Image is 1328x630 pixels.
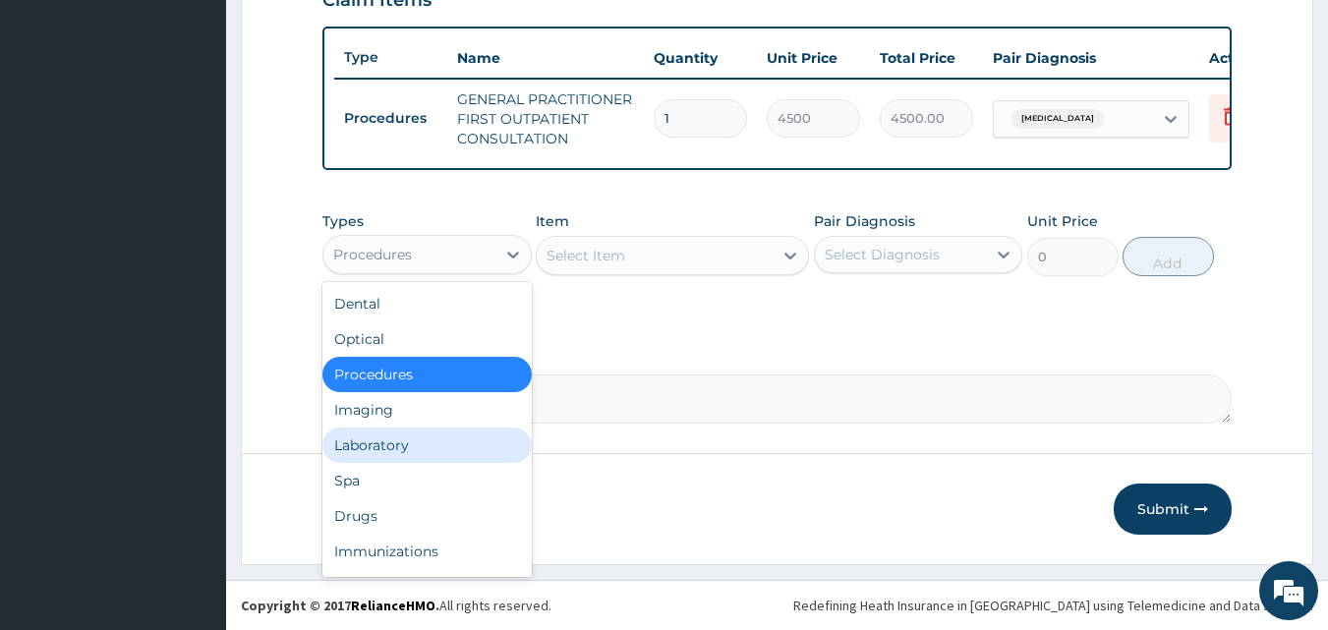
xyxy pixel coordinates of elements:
label: Comment [322,347,1233,364]
label: Unit Price [1027,211,1098,231]
div: Spa [322,463,532,498]
div: Select Item [547,246,625,265]
label: Item [536,211,569,231]
div: Minimize live chat window [322,10,370,57]
div: Others [322,569,532,604]
div: Immunizations [322,534,532,569]
th: Pair Diagnosis [983,38,1199,78]
td: Procedures [334,100,447,137]
div: Procedures [333,245,412,264]
th: Name [447,38,644,78]
td: GENERAL PRACTITIONER FIRST OUTPATIENT CONSULTATION [447,80,644,158]
th: Unit Price [757,38,870,78]
label: Pair Diagnosis [814,211,915,231]
label: Types [322,213,364,230]
div: Drugs [322,498,532,534]
div: Dental [322,286,532,321]
footer: All rights reserved. [226,580,1328,630]
textarea: Type your message and hit 'Enter' [10,421,375,489]
div: Redefining Heath Insurance in [GEOGRAPHIC_DATA] using Telemedicine and Data Science! [793,596,1313,615]
img: d_794563401_company_1708531726252_794563401 [36,98,80,147]
div: Laboratory [322,428,532,463]
button: Submit [1114,484,1232,535]
button: Add [1123,237,1214,276]
th: Total Price [870,38,983,78]
span: We're online! [114,190,271,388]
th: Quantity [644,38,757,78]
span: [MEDICAL_DATA] [1011,109,1104,129]
strong: Copyright © 2017 . [241,597,439,614]
div: Chat with us now [102,110,330,136]
div: Select Diagnosis [825,245,940,264]
th: Type [334,39,447,76]
a: RelianceHMO [351,597,435,614]
th: Actions [1199,38,1298,78]
div: Imaging [322,392,532,428]
div: Optical [322,321,532,357]
div: Procedures [322,357,532,392]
